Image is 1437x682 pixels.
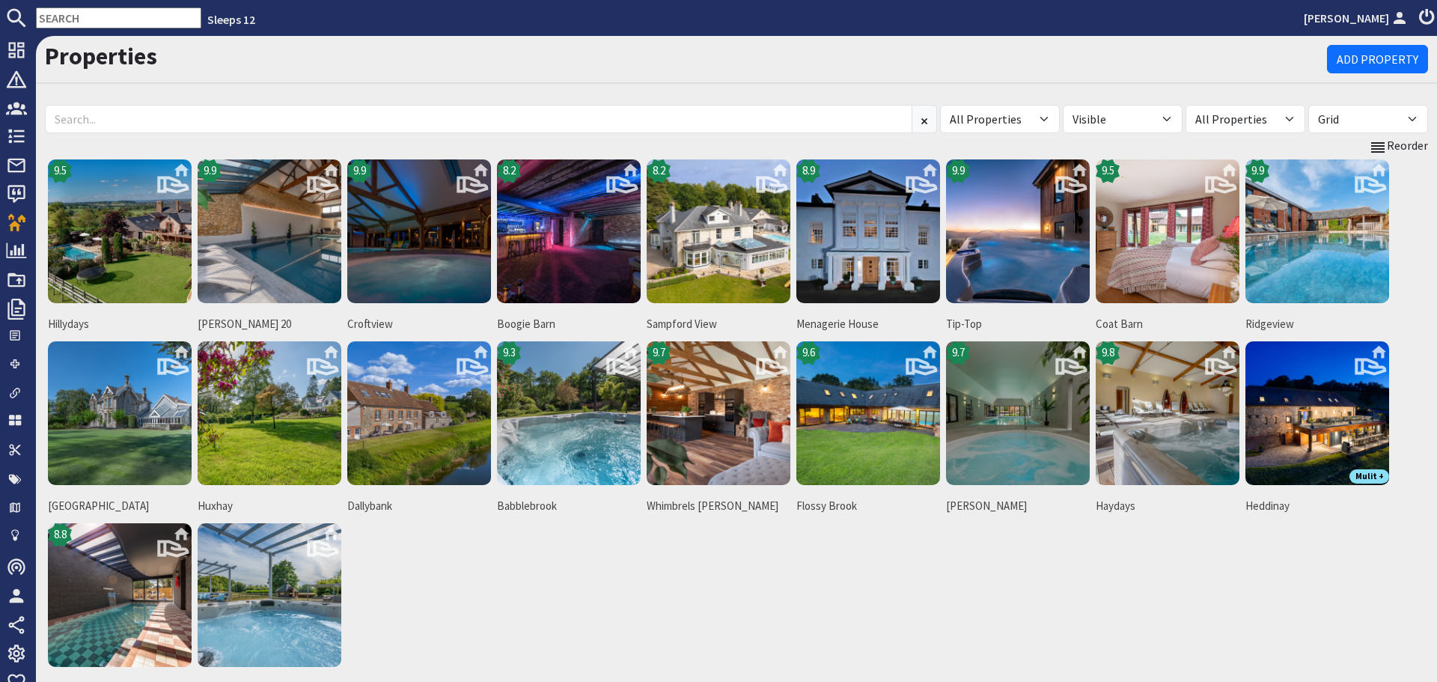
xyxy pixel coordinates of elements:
[796,159,940,303] img: Menagerie House's icon
[198,159,341,303] img: Churchill 20's icon
[207,12,255,27] a: Sleeps 12
[48,498,192,515] span: [GEOGRAPHIC_DATA]
[344,338,494,520] a: Dallybank's iconDallybank
[653,344,665,362] span: 9.7
[793,338,943,520] a: Flossy Brook's icon9.6Flossy Brook
[647,159,790,303] img: Sampford View's icon
[952,162,965,180] span: 9.9
[1096,341,1239,485] img: Haydays's icon
[1093,156,1242,338] a: Coat Barn's icon9.5Coat Barn
[48,341,192,485] img: Cowslip Manor's icon
[347,341,491,485] img: Dallybank's icon
[494,156,644,338] a: Boogie Barn's icon8.2Boogie Barn
[802,162,815,180] span: 8.9
[344,156,494,338] a: Croftview's icon9.9Croftview
[198,498,341,515] span: Huxhay
[952,344,965,362] span: 9.7
[353,162,366,180] span: 9.9
[497,316,641,333] span: Boogie Barn
[1245,316,1389,333] span: Ridgeview
[946,316,1090,333] span: Tip-Top
[1349,469,1389,484] span: Mulit +
[347,316,491,333] span: Croftview
[204,162,216,180] span: 9.9
[198,316,341,333] span: [PERSON_NAME] 20
[48,316,192,333] span: Hillydays
[195,156,344,338] a: Churchill 20's icon9.9[PERSON_NAME] 20
[1102,162,1114,180] span: 9.5
[1245,498,1389,515] span: Heddinay
[347,159,491,303] img: Croftview's icon
[946,159,1090,303] img: Tip-Top's icon
[796,498,940,515] span: Flossy Brook
[802,344,815,362] span: 9.6
[48,159,192,303] img: Hillydays's icon
[198,523,341,667] img: Swallows Rest's icon
[796,341,940,485] img: Flossy Brook's icon
[45,105,912,133] input: Search...
[793,156,943,338] a: Menagerie House's icon8.9Menagerie House
[503,162,516,180] span: 8.2
[497,159,641,303] img: Boogie Barn's icon
[1245,341,1389,485] img: Heddinay's icon
[1304,9,1410,27] a: [PERSON_NAME]
[647,498,790,515] span: Whimbrels [PERSON_NAME]
[54,526,67,544] span: 8.8
[347,498,491,515] span: Dallybank
[644,338,793,520] a: Whimbrels Barton's icon9.7Whimbrels [PERSON_NAME]
[54,162,67,180] span: 9.5
[195,338,344,520] a: Huxhay's iconHuxhay
[503,344,516,362] span: 9.3
[1102,344,1114,362] span: 9.8
[647,316,790,333] span: Sampford View
[1327,45,1428,73] a: Add Property
[1096,316,1239,333] span: Coat Barn
[198,341,341,485] img: Huxhay's icon
[1096,498,1239,515] span: Haydays
[48,523,192,667] img: Tickety-Boo's icon
[644,156,793,338] a: Sampford View's icon8.2Sampford View
[1242,156,1392,338] a: Ridgeview's icon9.9Ridgeview
[45,156,195,338] a: Hillydays's icon9.5Hillydays
[1093,338,1242,520] a: Haydays's icon9.8Haydays
[1096,159,1239,303] img: Coat Barn's icon
[943,156,1093,338] a: Tip-Top's icon9.9Tip-Top
[45,41,157,71] a: Properties
[494,338,644,520] a: Babblebrook's icon9.3Babblebrook
[796,316,940,333] span: Menagerie House
[497,341,641,485] img: Babblebrook's icon
[45,338,195,520] a: Cowslip Manor's icon[GEOGRAPHIC_DATA]
[946,341,1090,485] img: Kingshay Barton's icon
[946,498,1090,515] span: [PERSON_NAME]
[497,498,641,515] span: Babblebrook
[1245,159,1389,303] img: Ridgeview's icon
[653,162,665,180] span: 8.2
[1251,162,1264,180] span: 9.9
[1369,136,1428,156] a: Reorder
[943,338,1093,520] a: Kingshay Barton's icon9.7[PERSON_NAME]
[647,341,790,485] img: Whimbrels Barton's icon
[1242,338,1392,520] a: Heddinay's iconMulit +Heddinay
[36,7,201,28] input: SEARCH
